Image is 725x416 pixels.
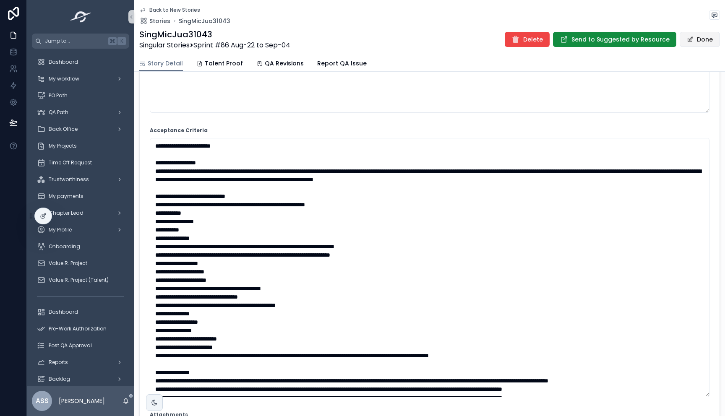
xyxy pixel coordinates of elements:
span: Jump to... [45,38,105,44]
button: Jump to...K [32,34,129,49]
span: Back Office [49,126,78,133]
span: Value R. Project (Talent) [49,277,109,283]
span: K [118,38,125,44]
span: Back to New Stories [149,7,200,13]
span: PO Path [49,92,68,99]
a: SingMicJua31043 [179,17,230,25]
a: Reports [32,355,129,370]
button: Send to Suggested by Resource [553,32,676,47]
span: Delete [523,35,543,44]
a: Pre-Work Authorization [32,321,129,336]
a: Back Office [32,122,129,137]
span: Stories [149,17,170,25]
a: Backlog [32,372,129,387]
button: Delete [505,32,550,47]
span: Post QA Approval [49,342,92,349]
a: Value R. Project (Talent) [32,273,129,288]
span: Time Off Request [49,159,92,166]
a: QA Path [32,105,129,120]
span: Backlog [49,376,70,382]
a: Onboarding [32,239,129,254]
a: Dashboard [32,55,129,70]
span: ASS [36,396,49,406]
span: Value R. Project [49,260,87,267]
a: My workflow [32,71,129,86]
span: My Profile [49,226,72,233]
span: QA Revisions [265,59,304,68]
span: Trustworthiness [49,176,89,183]
span: Dashboard [49,59,78,65]
span: Report QA Issue [317,59,367,68]
span: Onboarding [49,243,80,250]
span: Talent Proof [205,59,243,68]
a: Story Detail [139,56,183,72]
strong: > [190,40,193,50]
a: QA Revisions [256,56,304,73]
span: My payments [49,193,83,200]
a: Talent Proof [196,56,243,73]
a: Back to New Stories [139,7,200,13]
span: Chapter Lead [49,210,83,216]
span: Send to Suggested by Resource [571,35,670,44]
a: Chapter Lead [32,205,129,221]
a: My payments [32,189,129,204]
img: App logo [68,10,94,23]
h1: SingMicJua31043 [139,29,290,40]
span: Pre-Work Authorization [49,325,107,332]
strong: Acceptance Criteria [150,127,208,134]
a: Dashboard [32,304,129,320]
a: My Profile [32,222,129,237]
p: [PERSON_NAME] [59,397,105,405]
div: scrollable content [27,49,134,386]
a: Value R. Project [32,256,129,271]
button: Done [680,32,720,47]
a: Stories [139,17,170,25]
a: Report QA Issue [317,56,367,73]
span: Story Detail [148,59,183,68]
span: QA Path [49,109,68,116]
a: PO Path [32,88,129,103]
a: Post QA Approval [32,338,129,353]
span: My Projects [49,143,77,149]
span: Singular Stories Sprint #86 Aug-22 to Sep-04 [139,40,290,50]
span: Reports [49,359,68,366]
a: My Projects [32,138,129,153]
a: Trustworthiness [32,172,129,187]
span: My workflow [49,75,79,82]
a: Time Off Request [32,155,129,170]
span: Dashboard [49,309,78,315]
